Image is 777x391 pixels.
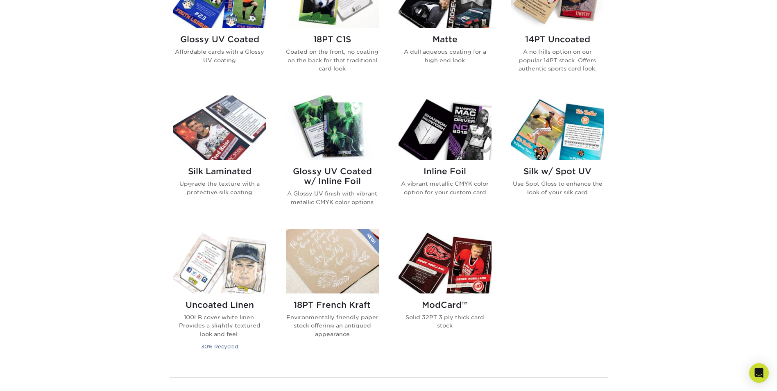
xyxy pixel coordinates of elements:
[399,313,492,330] p: Solid 32PT 3 ply thick card stock
[173,229,266,293] img: Uncoated Linen Trading Cards
[173,313,266,338] p: 100LB cover white linen. Provides a slightly textured look and feel.
[399,180,492,196] p: A vibrant metallic CMYK color option for your custom card
[286,229,379,361] a: 18PT French Kraft Trading Cards 18PT French Kraft Environmentally friendly paper stock offering a...
[173,95,266,219] a: Silk Laminated Trading Cards Silk Laminated Upgrade the texture with a protective silk coating
[173,48,266,64] p: Affordable cards with a Glossy UV coating
[358,229,379,254] img: New Product
[399,300,492,310] h2: ModCard™
[286,313,379,338] p: Environmentally friendly paper stock offering an antiqued appearance
[173,166,266,176] h2: Silk Laminated
[286,166,379,186] h2: Glossy UV Coated w/ Inline Foil
[173,180,266,196] p: Upgrade the texture with a protective silk coating
[511,166,604,176] h2: Silk w/ Spot UV
[399,95,492,219] a: Inline Foil Trading Cards Inline Foil A vibrant metallic CMYK color option for your custom card
[286,95,379,219] a: Glossy UV Coated w/ Inline Foil Trading Cards Glossy UV Coated w/ Inline Foil A Glossy UV finish ...
[399,48,492,64] p: A dull aqueous coating for a high end look
[511,34,604,44] h2: 14PT Uncoated
[511,95,604,160] img: Silk w/ Spot UV Trading Cards
[173,34,266,44] h2: Glossy UV Coated
[511,180,604,196] p: Use Spot Gloss to enhance the look of your silk card
[749,363,769,383] div: Open Intercom Messenger
[399,229,492,361] a: ModCard™ Trading Cards ModCard™ Solid 32PT 3 ply thick card stock
[286,34,379,44] h2: 18PT C1S
[286,48,379,73] p: Coated on the front, no coating on the back for that traditional card look
[286,229,379,293] img: 18PT French Kraft Trading Cards
[286,189,379,206] p: A Glossy UV finish with vibrant metallic CMYK color options
[201,343,238,350] small: 30% Recycled
[173,300,266,310] h2: Uncoated Linen
[286,300,379,310] h2: 18PT French Kraft
[399,229,492,293] img: ModCard™ Trading Cards
[399,166,492,176] h2: Inline Foil
[286,95,379,160] img: Glossy UV Coated w/ Inline Foil Trading Cards
[511,48,604,73] p: A no frills option on our popular 14PT stock. Offers authentic sports card look.
[399,34,492,44] h2: Matte
[511,95,604,219] a: Silk w/ Spot UV Trading Cards Silk w/ Spot UV Use Spot Gloss to enhance the look of your silk card
[399,95,492,160] img: Inline Foil Trading Cards
[173,229,266,361] a: Uncoated Linen Trading Cards Uncoated Linen 100LB cover white linen. Provides a slightly textured...
[173,95,266,160] img: Silk Laminated Trading Cards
